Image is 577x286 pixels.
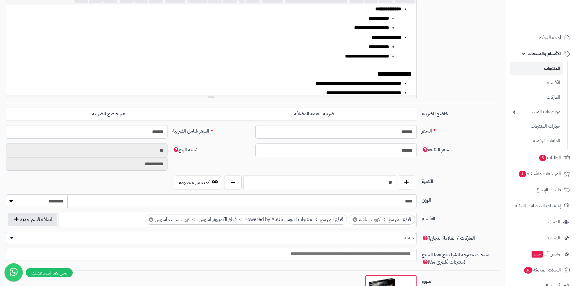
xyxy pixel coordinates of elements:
[419,108,502,117] label: خاضع للضريبة
[539,153,561,162] span: الطلبات
[510,199,573,213] a: إشعارات التحويلات البنكية
[510,120,563,133] a: خيارات المنتجات
[172,146,197,153] span: نسبة الربح
[6,233,416,242] span: asus
[510,263,573,277] a: السلات المتروكة36
[510,91,563,104] a: الماركات
[510,247,573,261] a: وآتس آبجديد
[532,251,543,258] span: جديد
[519,171,526,177] span: 1
[419,194,502,204] label: الوزن
[170,125,253,135] label: السعر شامل الضريبة
[547,234,560,242] span: المدونة
[539,155,546,161] span: 5
[510,231,573,245] a: المدونة
[528,49,561,58] span: الأقسام والمنتجات
[349,215,415,225] li: قطع البي سي > كروت شاشة
[510,134,563,147] a: الملفات الرقمية
[422,251,489,266] span: منتجات مقترحة للشراء مع هذا المنتج (منتجات تُشترى معًا)
[419,213,502,222] label: الأقسام
[510,182,573,197] a: طلبات الإرجاع
[548,218,560,226] span: العملاء
[145,215,347,225] li: قطع البي سي > منتجات اسوس Powered by ASUS > قطع الكمبيوتر اسوس > كروت شاشة اسوس
[510,76,563,89] a: الأقسام
[419,125,502,135] label: السعر
[6,108,211,120] label: غير خاضع للضريبه
[6,232,417,244] span: asus
[353,217,357,222] span: ×
[536,16,571,29] img: logo-2.png
[8,213,57,226] button: اضافة قسم جديد
[539,33,561,42] span: لوحة التحكم
[523,266,561,274] span: السلات المتروكة
[422,235,475,242] span: الماركات / العلامة التجارية
[149,217,153,222] span: ×
[510,30,573,45] a: لوحة التحكم
[515,202,561,210] span: إشعارات التحويلات البنكية
[419,275,502,285] label: صورة
[510,105,563,118] a: مواصفات المنتجات
[510,62,563,75] a: المنتجات
[536,186,561,194] span: طلبات الإرجاع
[531,250,560,258] span: وآتس آب
[510,150,573,165] a: الطلبات5
[419,176,502,185] label: الكمية
[524,267,532,274] span: 36
[422,146,449,153] span: سعر التكلفة
[518,169,561,178] span: المراجعات والأسئلة
[211,108,417,120] label: ضريبة القيمة المضافة
[510,166,573,181] a: المراجعات والأسئلة1
[510,215,573,229] a: العملاء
